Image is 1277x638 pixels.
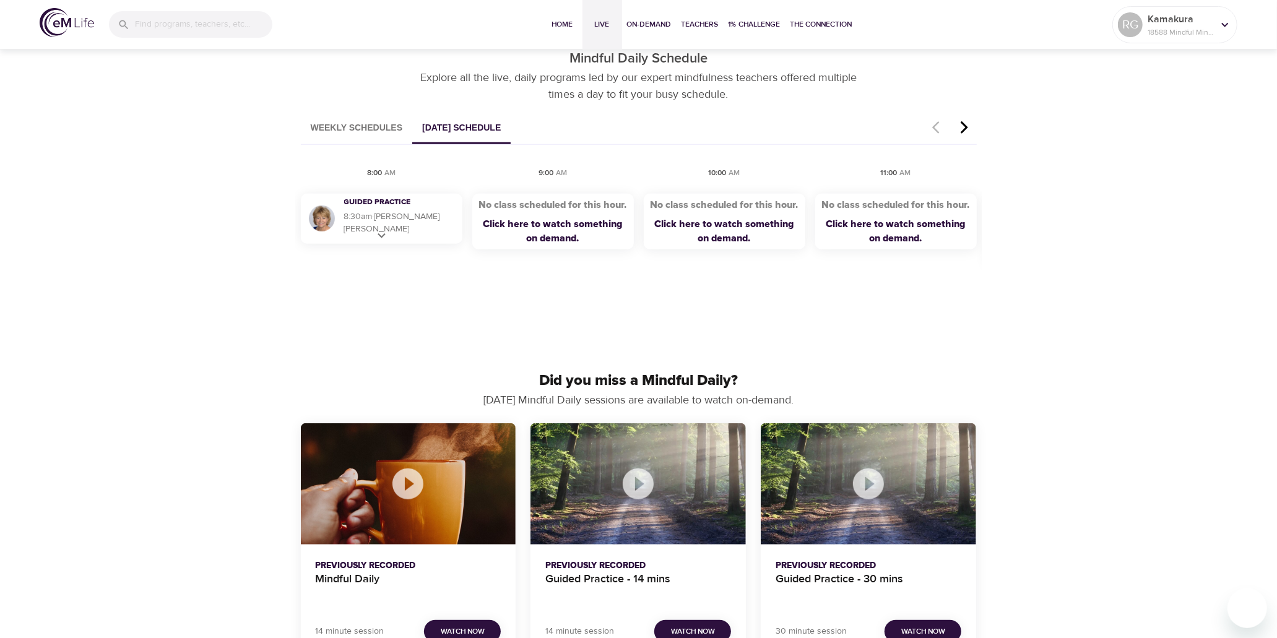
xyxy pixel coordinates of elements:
[344,197,440,208] h3: Guided Practice
[479,198,627,212] div: No class scheduled for this hour.
[1227,588,1267,628] iframe: Button to launch messaging window
[682,18,719,31] span: Teachers
[776,572,961,602] h4: Guided Practice - 30 mins
[316,572,501,602] h4: Mindful Daily
[820,217,972,246] div: Click here to watch something on demand.
[291,49,987,69] p: Mindful Daily Schedule
[539,168,553,179] div: 9:00
[790,18,852,31] span: The Connection
[627,18,672,31] span: On-Demand
[407,69,871,103] p: Explore all the live, daily programs led by our expert mindfulness teachers offered multiple time...
[477,217,629,246] div: Click here to watch something on demand.
[530,423,746,545] button: Guided Practice - 14 mins
[407,392,871,408] p: [DATE] Mindful Daily sessions are available to watch on-demand.
[761,423,976,545] button: Guided Practice - 30 mins
[881,168,898,179] div: 11:00
[901,625,945,638] span: Watch Now
[316,559,501,572] p: Previously Recorded
[729,168,740,179] div: AM
[1148,12,1213,27] p: Kamakura
[776,625,847,638] p: 30 minute session
[367,168,382,179] div: 8:00
[1118,12,1143,37] div: RG
[556,168,567,179] div: AM
[135,11,272,38] input: Find programs, teachers, etc...
[545,572,731,602] h4: Guided Practice - 14 mins
[729,18,781,31] span: 1% Challenge
[301,369,977,392] p: Did you miss a Mindful Daily?
[671,625,715,638] span: Watch Now
[1148,27,1213,38] p: 18588 Mindful Minutes
[545,559,731,572] p: Previously Recorded
[548,18,578,31] span: Home
[412,113,511,144] button: [DATE] Schedule
[441,625,485,638] span: Watch Now
[822,198,970,212] div: No class scheduled for this hour.
[40,8,94,37] img: logo
[384,168,396,179] div: AM
[900,168,911,179] div: AM
[301,113,413,144] button: Weekly Schedules
[316,625,384,638] p: 14 minute session
[587,18,617,31] span: Live
[344,210,456,235] h5: 8:30am · [PERSON_NAME] [PERSON_NAME]
[307,204,337,233] img: Lisa Wickham
[776,559,961,572] p: Previously Recorded
[709,168,727,179] div: 10:00
[301,423,516,545] button: Mindful Daily
[649,217,800,246] div: Click here to watch something on demand.
[545,625,614,638] p: 14 minute session
[651,198,799,212] div: No class scheduled for this hour.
